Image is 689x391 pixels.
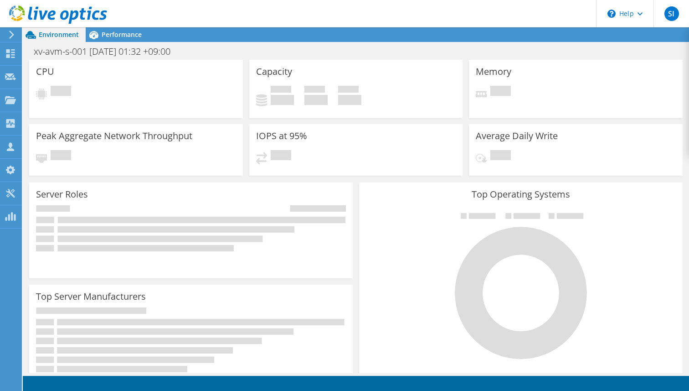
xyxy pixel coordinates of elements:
h3: CPU [36,67,54,77]
h3: Average Daily Write [476,131,558,141]
span: Pending [271,150,291,162]
h3: Top Server Manufacturers [36,292,146,302]
h3: Server Roles [36,189,88,199]
span: SI [664,6,679,21]
span: Environment [39,30,79,39]
h3: Capacity [256,67,292,77]
h3: Peak Aggregate Network Throughput [36,131,192,141]
h1: xv-avm-s-001 [DATE] 01:32 +09:00 [30,47,185,57]
h3: Top Operating Systems [366,189,676,199]
h3: IOPS at 95% [256,131,307,141]
span: Pending [490,150,511,162]
span: Free [304,86,325,95]
h4: 0 GiB [338,95,361,105]
span: Pending [51,86,71,98]
svg: \n [607,10,616,18]
span: Performance [102,30,142,39]
h4: 0 GiB [304,95,328,105]
span: Total [338,86,359,95]
h4: 0 GiB [271,95,294,105]
h3: Memory [476,67,511,77]
span: Pending [490,86,511,98]
span: Used [271,86,291,95]
span: Pending [51,150,71,162]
